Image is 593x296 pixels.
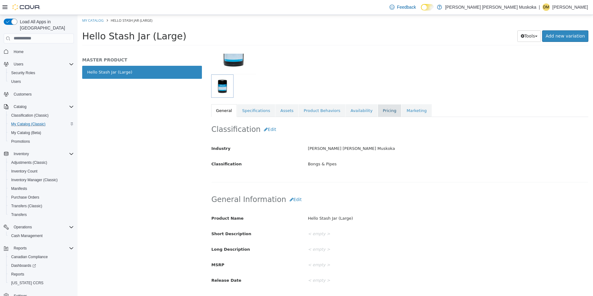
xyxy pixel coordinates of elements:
[11,70,35,75] span: Security Roles
[6,270,76,279] button: Reports
[6,128,76,137] button: My Catalog (Beta)
[6,69,76,77] button: Security Roles
[17,19,74,31] span: Load All Apps in [GEOGRAPHIC_DATA]
[226,128,515,139] div: [PERSON_NAME] [PERSON_NAME] Muskoka
[268,89,300,102] a: Availability
[11,223,34,231] button: Operations
[465,16,511,27] a: Add new variation
[9,279,46,287] a: [US_STATE] CCRS
[9,176,74,184] span: Inventory Manager (Classic)
[134,131,153,136] span: Industry
[6,137,76,146] button: Promotions
[11,113,49,118] span: Classification (Classic)
[1,150,76,158] button: Inventory
[9,138,33,145] a: Promotions
[9,232,45,240] a: Cash Management
[9,129,44,137] a: My Catalog (Beta)
[33,3,75,8] span: Hello Stash Jar (Large)
[397,4,416,10] span: Feedback
[9,271,74,278] span: Reports
[6,176,76,184] button: Inventory Manager (Classic)
[445,3,536,11] p: [PERSON_NAME] [PERSON_NAME] Muskoka
[11,177,58,182] span: Inventory Manager (Classic)
[539,3,540,11] p: |
[9,176,60,184] a: Inventory Manager (Classic)
[1,60,76,69] button: Users
[226,198,515,209] div: Hello Stash Jar (Large)
[11,79,21,84] span: Users
[5,3,26,8] a: My Catalog
[11,139,30,144] span: Promotions
[324,89,354,102] a: Marketing
[11,280,43,285] span: [US_STATE] CCRS
[9,194,42,201] a: Purchase Orders
[11,169,38,174] span: Inventory Count
[6,111,76,120] button: Classification (Classic)
[387,1,418,13] a: Feedback
[9,253,74,261] span: Canadian Compliance
[11,244,74,252] span: Reports
[9,69,38,77] a: Security Roles
[6,253,76,261] button: Canadian Compliance
[9,262,38,269] a: Dashboards
[421,4,434,11] input: Dark Mode
[11,48,74,56] span: Home
[9,168,74,175] span: Inventory Count
[5,51,124,64] a: Hello Stash Jar (Large)
[134,263,164,268] span: Release Date
[9,194,74,201] span: Purchase Orders
[14,104,26,109] span: Catalog
[11,233,42,238] span: Cash Management
[11,48,26,56] a: Home
[209,179,228,191] button: Edit
[6,77,76,86] button: Users
[9,279,74,287] span: Washington CCRS
[1,223,76,231] button: Operations
[226,260,515,271] div: < empty >
[9,271,27,278] a: Reports
[134,89,159,102] a: General
[134,248,147,252] span: MSRP
[11,272,24,277] span: Reports
[6,167,76,176] button: Inventory Count
[6,231,76,240] button: Cash Management
[1,90,76,99] button: Customers
[1,47,76,56] button: Home
[9,78,23,85] a: Users
[6,120,76,128] button: My Catalog (Classic)
[14,62,23,67] span: Users
[11,186,27,191] span: Manifests
[226,245,515,256] div: < empty >
[183,109,202,120] button: Edit
[11,160,47,165] span: Adjustments (Classic)
[11,150,31,158] button: Inventory
[160,89,198,102] a: Specifications
[11,61,74,68] span: Users
[11,223,74,231] span: Operations
[134,179,511,191] h2: General Information
[11,91,34,98] a: Customers
[9,202,74,210] span: Transfers (Classic)
[9,262,74,269] span: Dashboards
[300,89,324,102] a: Pricing
[6,158,76,167] button: Adjustments (Classic)
[226,229,515,240] div: < empty >
[9,211,29,218] a: Transfers
[9,168,40,175] a: Inventory Count
[11,90,74,98] span: Customers
[9,202,45,210] a: Transfers (Classic)
[9,138,74,145] span: Promotions
[9,69,74,77] span: Security Roles
[11,244,29,252] button: Reports
[9,159,50,166] a: Adjustments (Classic)
[14,246,27,251] span: Reports
[440,16,464,27] button: Tools
[542,3,550,11] div: Danielle Morgan
[1,102,76,111] button: Catalog
[9,129,74,137] span: My Catalog (Beta)
[6,193,76,202] button: Purchase Orders
[9,112,51,119] a: Classification (Classic)
[11,204,42,209] span: Transfers (Classic)
[9,159,74,166] span: Adjustments (Classic)
[6,210,76,219] button: Transfers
